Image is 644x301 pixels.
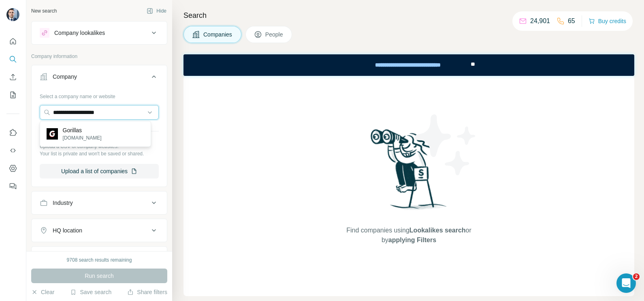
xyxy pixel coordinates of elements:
button: Upload a list of companies [40,164,159,178]
button: Save search [70,288,111,296]
button: Annual revenue ($) [32,248,167,268]
div: Industry [53,199,73,207]
button: My lists [6,88,19,102]
img: Gorillas [47,128,58,140]
span: Lookalikes search [409,227,466,234]
div: HQ location [53,226,82,234]
p: Company information [31,53,167,60]
div: Select a company name or website [40,90,159,100]
button: Feedback [6,179,19,193]
span: People [265,30,284,39]
span: 2 [633,273,640,280]
h4: Search [183,10,634,21]
button: Hide [141,5,172,17]
p: 65 [568,16,575,26]
button: Clear [31,288,54,296]
button: Use Surfe API [6,143,19,158]
p: 24,901 [530,16,550,26]
span: Companies [203,30,233,39]
div: 9708 search results remaining [67,256,132,264]
button: Use Surfe on LinkedIn [6,125,19,140]
span: Find companies using or by [344,226,473,245]
iframe: Intercom live chat [616,273,636,293]
button: Share filters [127,288,167,296]
div: New search [31,7,57,15]
button: Quick start [6,34,19,49]
button: Buy credits [589,15,626,27]
p: [DOMAIN_NAME] [63,134,102,142]
button: Company lookalikes [32,23,167,43]
div: Company lookalikes [54,29,105,37]
button: Enrich CSV [6,70,19,84]
img: Surfe Illustration - Stars [409,108,482,181]
img: Avatar [6,8,19,21]
button: Dashboard [6,161,19,176]
img: Surfe Illustration - Woman searching with binoculars [367,127,451,217]
button: Industry [32,193,167,213]
div: Company [53,73,77,81]
span: applying Filters [388,236,436,243]
iframe: Banner [183,54,634,76]
button: Company [32,67,167,90]
button: HQ location [32,221,167,240]
button: Search [6,52,19,67]
p: Gorillas [63,126,102,134]
p: Your list is private and won't be saved or shared. [40,150,159,157]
